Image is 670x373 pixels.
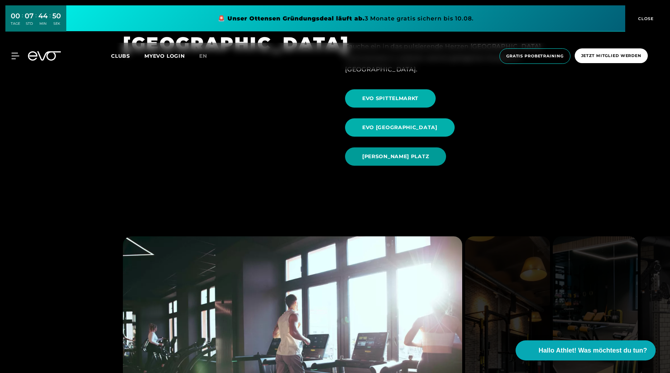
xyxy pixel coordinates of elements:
div: 50 [52,11,61,21]
a: Clubs [111,52,144,59]
span: en [199,53,207,59]
a: MYEVO LOGIN [144,53,185,59]
div: TAGE [11,21,20,26]
div: 07 [25,11,34,21]
button: CLOSE [625,5,665,32]
a: Gratis Probetraining [497,48,573,64]
a: Jetzt Mitglied werden [573,48,650,64]
div: : [22,11,23,30]
span: CLOSE [636,15,654,22]
div: SEK [52,21,61,26]
button: Hallo Athlet! Was möchtest du tun? [516,340,656,360]
a: en [199,52,216,60]
div: MIN [38,21,48,26]
div: 00 [11,11,20,21]
span: EVO [GEOGRAPHIC_DATA] [362,124,437,131]
div: 44 [38,11,48,21]
span: Gratis Probetraining [506,53,564,59]
div: STD [25,21,34,26]
span: Jetzt Mitglied werden [581,53,641,59]
a: EVO SPITTELMARKT [345,84,439,113]
span: [PERSON_NAME] PLATZ [362,153,429,160]
div: : [49,11,51,30]
span: Clubs [111,53,130,59]
div: : [35,11,37,30]
span: EVO SPITTELMARKT [362,95,418,102]
a: [PERSON_NAME] PLATZ [345,142,449,171]
span: Hallo Athlet! Was möchtest du tun? [539,346,647,355]
a: EVO [GEOGRAPHIC_DATA] [345,113,458,142]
